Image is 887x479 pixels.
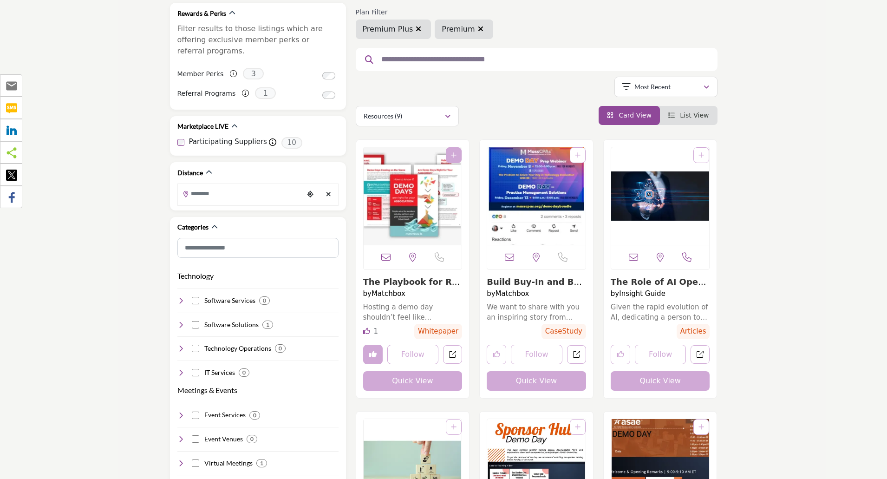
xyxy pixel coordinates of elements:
[487,289,586,298] h4: by
[607,112,652,119] a: View Card
[387,345,439,364] button: Follow
[611,289,710,298] h4: by
[541,324,586,339] span: CaseStudy
[614,77,717,97] button: Most Recent
[192,297,199,304] input: Select Software Services checkbox
[247,435,257,443] div: 0 Results For Event Venues
[177,385,237,396] button: Meetings & Events
[363,328,370,335] i: OpenSearch Data For Like and Follow
[698,151,704,159] a: Add To List For Resource
[414,324,462,339] span: Whitepaper
[192,412,199,419] input: Select Event Services checkbox
[204,344,271,353] h4: Technology Operations: Services for managing technology operations
[363,345,383,364] button: Unlike Resources
[611,147,710,245] a: View details about insight-guide
[250,436,254,442] b: 0
[322,92,335,99] input: Switch to Referral Programs
[177,139,184,146] input: Participating Suppliers checkbox
[253,412,256,419] b: 0
[698,423,704,431] a: Add To List For Resource
[680,112,709,119] span: List View
[204,368,235,377] h4: IT Services: IT services and support
[451,423,457,431] a: Add To List For Resource
[192,321,199,328] input: Select Software Solutions checkbox
[487,302,586,323] a: We want to share with you an inspiring story from [PERSON_NAME], CMP , Senior Director of Events ...
[177,66,224,82] label: Member Perks
[487,345,506,364] button: Like Resources
[363,277,460,297] a: View details about matchbox
[177,9,226,18] h2: Rewards & Perks
[611,277,706,297] a: View details about insight-guide
[279,345,282,352] b: 0
[496,289,529,298] a: Matchbox
[204,459,253,468] h4: Virtual Meetings: Virtual meeting platforms and services
[364,112,402,121] p: Resources (9)
[364,147,462,245] a: View details about matchbox
[677,324,710,339] span: Articles
[363,25,413,33] span: Premium Plus
[249,411,260,420] div: 0 Results For Event Services
[204,410,246,420] h4: Event Services: Comprehensive event management services
[177,122,228,131] h2: Marketplace LIVE
[204,296,255,305] h4: Software Services: Software development and support services
[363,371,463,391] button: Quick View
[634,82,671,92] p: Most Recent
[487,277,582,297] a: View details about matchbox
[487,277,586,287] h3: Build Buy-In and Buzz: How to Market Member-Driven Demo Days to Engage New Sponsors
[204,320,259,329] h4: Software Solutions: Software solutions and applications
[611,345,630,364] button: Like Resources
[177,85,236,102] label: Referral Programs
[682,253,691,262] i: Open Contact Info
[177,238,339,258] input: Search Category
[611,147,710,245] img: The Role of AI Operations (AI Ops): Charting a Path for the AI Revolution in Associations listing...
[322,72,335,79] input: Switch to Member Perks
[255,87,276,99] span: 1
[263,297,266,304] b: 0
[262,321,273,329] div: 1 Results For Software Solutions
[668,112,709,119] a: View List
[363,302,463,323] a: Hosting a demo day shouldn’t feel like guesswork. This guide walks you through what works (and wh...
[356,106,459,126] button: Resources (9)
[177,223,209,232] h2: Categories
[239,368,249,377] div: 0 Results For IT Services
[373,327,378,335] span: 1
[451,151,457,159] a: Add To List For Resource
[260,460,263,466] b: 1
[177,23,339,57] p: Filter results to those listings which are offering exclusive member perks or referral programs.
[443,345,462,364] a: Open Resources
[364,147,462,245] img: The Playbook for Running Successful Demo Days listing image
[259,296,270,305] div: 0 Results For Software Services
[660,106,717,125] li: List View
[575,423,580,431] a: Add To List For Resource
[303,184,317,204] div: Choose your current location
[487,147,586,245] img: Build Buy-In and Buzz: How to Market Member-Driven Demo Days to Engage New Sponsors listing image
[487,371,586,391] button: Quick View
[442,25,475,33] span: Premium
[356,8,493,16] h6: Plan Filter
[266,322,269,328] b: 1
[242,369,246,376] b: 0
[611,302,710,323] a: Given the rapid evolution of AI, dedicating a person to staying abreast of AI developments is cru...
[511,345,562,364] button: Follow
[363,289,463,298] h4: by
[487,147,586,245] a: View details about matchbox
[189,137,267,147] label: Participating Suppliers
[372,289,405,298] a: Matchbox
[619,289,665,298] a: Insight Guide
[243,68,264,79] span: 3
[275,344,286,353] div: 0 Results For Technology Operations
[177,270,214,282] button: Technology
[599,106,660,125] li: Card View
[192,369,199,376] input: Select IT Services checkbox
[575,151,580,159] a: Add To List For Resource
[567,345,586,364] a: Open Resources
[611,277,710,287] h3: The Role of AI Operations (AI Ops): Charting a Path for the AI Revolution in Associations
[635,345,686,364] button: Follow
[192,345,199,352] input: Select Technology Operations checkbox
[256,459,267,467] div: 1 Results For Virtual Meetings
[177,168,203,177] h2: Distance
[322,184,336,204] div: Clear search location
[192,459,199,467] input: Select Virtual Meetings checkbox
[619,112,651,119] span: Card View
